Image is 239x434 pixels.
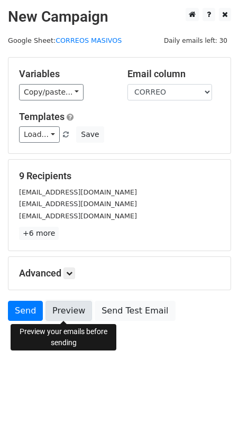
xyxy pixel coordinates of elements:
[19,84,84,100] a: Copy/paste...
[56,36,122,44] a: CORREOS MASIVOS
[127,68,220,80] h5: Email column
[19,170,220,182] h5: 9 Recipients
[19,227,59,240] a: +6 more
[19,126,60,143] a: Load...
[19,188,137,196] small: [EMAIL_ADDRESS][DOMAIN_NAME]
[8,8,231,26] h2: New Campaign
[19,111,65,122] a: Templates
[8,36,122,44] small: Google Sheet:
[45,301,92,321] a: Preview
[76,126,104,143] button: Save
[186,383,239,434] iframe: Chat Widget
[19,212,137,220] small: [EMAIL_ADDRESS][DOMAIN_NAME]
[160,36,231,44] a: Daily emails left: 30
[19,267,220,279] h5: Advanced
[11,324,116,350] div: Preview your emails before sending
[160,35,231,47] span: Daily emails left: 30
[8,301,43,321] a: Send
[19,68,112,80] h5: Variables
[95,301,175,321] a: Send Test Email
[19,200,137,208] small: [EMAIL_ADDRESS][DOMAIN_NAME]
[186,383,239,434] div: Widget de chat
